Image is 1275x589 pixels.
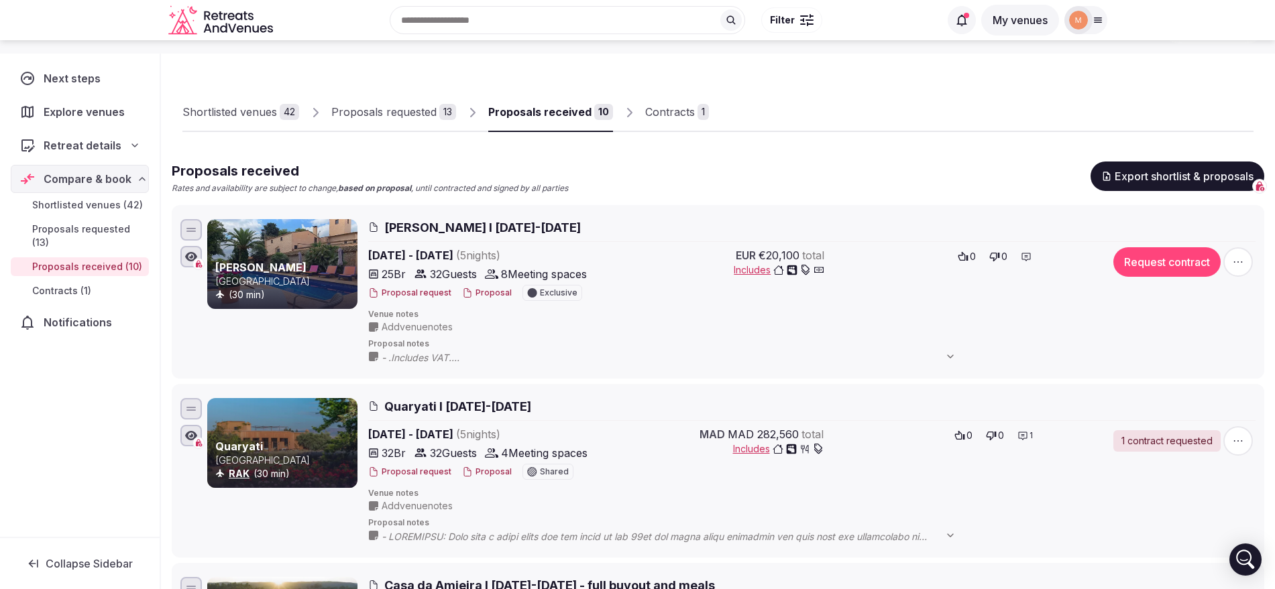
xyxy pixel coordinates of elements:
[950,426,977,445] button: 0
[761,7,822,33] button: Filter
[801,426,824,442] span: total
[728,426,799,442] span: MAD 282,560
[439,104,456,120] div: 13
[734,263,824,277] button: Includes
[44,314,117,330] span: Notifications
[172,183,568,194] p: Rates and availability are subject to change, , until contracted and signed by all parties
[229,467,250,480] button: RAK
[46,557,133,570] span: Collapse Sidebar
[331,93,456,132] a: Proposals requested13
[970,250,976,263] span: 0
[11,64,149,92] a: Next steps
[456,249,500,262] span: ( 5 night s )
[215,288,355,302] div: (30 min)
[382,445,406,461] span: 32 Br
[384,398,531,415] span: Quaryati I [DATE]-[DATE]
[215,261,307,274] a: [PERSON_NAME]
[168,5,276,36] svg: Retreats and Venues company logo
[1030,430,1033,442] span: 1
[182,93,299,132] a: Shortlisted venues42
[1113,247,1221,277] button: Request contract
[215,467,355,480] div: (30 min)
[32,222,144,249] span: Proposals requested (13)
[998,429,1004,442] span: 0
[985,247,1011,266] button: 0
[168,5,276,36] a: Visit the homepage
[594,104,613,120] div: 10
[430,266,477,282] span: 32 Guests
[1091,161,1264,191] button: Export shortlist & proposals
[331,104,437,120] div: Proposals requested
[11,549,149,578] button: Collapse Sidebar
[368,287,451,299] button: Proposal request
[182,104,277,120] div: Shortlisted venues
[462,287,512,299] button: Proposal
[736,247,756,263] span: EUR
[966,429,973,442] span: 0
[215,440,263,453] a: Quaryati
[540,289,577,297] span: Exclusive
[11,281,149,300] a: Contracts (1)
[382,499,453,513] span: Add venue notes
[488,104,592,120] div: Proposals received
[32,260,142,273] span: Proposals received (10)
[44,70,106,86] span: Next steps
[540,468,569,476] span: Shared
[368,488,1256,499] span: Venue notes
[1113,430,1221,452] a: 1 contract requested
[488,93,613,132] a: Proposals received10
[456,428,500,441] span: ( 5 night s )
[462,466,512,478] button: Proposal
[215,454,355,467] p: [GEOGRAPHIC_DATA]
[44,104,130,120] span: Explore venues
[11,98,149,126] a: Explore venues
[382,351,969,365] span: - .Includes VAT. - The accommodation details shown reflect the different rooms assigned on the fi...
[32,284,91,298] span: Contracts (1)
[215,275,355,288] p: [GEOGRAPHIC_DATA]
[11,257,149,276] a: Proposals received (10)
[384,219,581,236] span: [PERSON_NAME] I [DATE]-[DATE]
[172,161,568,180] h2: Proposals received
[645,93,709,132] a: Contracts1
[981,13,1059,27] a: My venues
[368,426,604,442] span: [DATE] - [DATE]
[11,308,149,336] a: Notifications
[368,517,1256,529] span: Proposal notes
[382,320,453,334] span: Add venue notes
[759,247,799,263] span: €20,100
[1229,543,1262,576] div: Open Intercom Messenger
[382,266,406,282] span: 25 Br
[368,309,1256,320] span: Venue notes
[982,426,1008,445] button: 0
[501,266,587,282] span: 8 Meeting spaces
[1001,250,1007,263] span: 0
[368,247,604,263] span: [DATE] - [DATE]
[645,104,695,120] div: Contracts
[1069,11,1088,29] img: marina
[44,171,131,187] span: Compare & book
[368,466,451,478] button: Proposal request
[229,468,250,479] a: RAK
[501,445,588,461] span: 4 Meeting spaces
[698,104,709,120] div: 1
[11,220,149,252] a: Proposals requested (13)
[770,13,795,27] span: Filter
[802,247,824,263] span: total
[32,198,143,212] span: Shortlisted venues (42)
[430,445,477,461] span: 32 Guests
[44,137,121,153] span: Retreat details
[954,247,980,266] button: 0
[280,104,299,120] div: 42
[700,426,725,442] span: MAD
[733,442,824,456] button: Includes
[368,338,1256,350] span: Proposal notes
[981,5,1059,36] button: My venues
[382,530,969,543] span: - LOREMIPSU: Dolo sita c adipi elits doe tem incid ut lab 99et dol magna aliqu enimadmin ven quis...
[11,196,149,214] a: Shortlisted venues (42)
[338,183,411,193] strong: based on proposal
